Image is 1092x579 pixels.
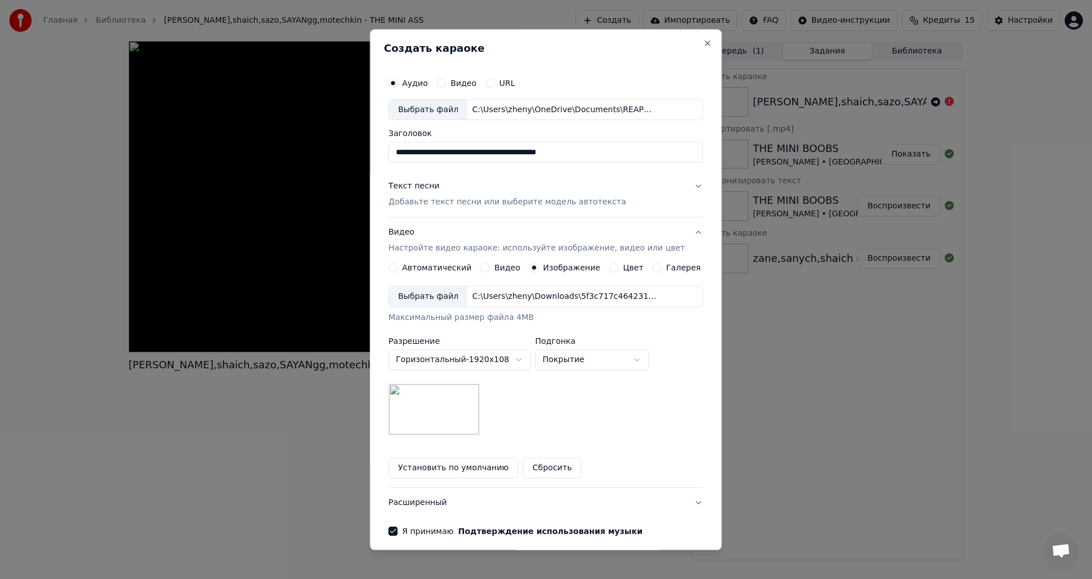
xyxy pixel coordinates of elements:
[623,264,644,272] label: Цвет
[388,172,703,217] button: Текст песниДобавьте текст песни или выберите модель автотекста
[468,104,661,116] div: C:\Users\zheny\OneDrive\Documents\REAPER Media\[PERSON_NAME],shaich,sazo,SAYANgg,motechkin - THE ...
[499,79,515,87] label: URL
[388,130,703,138] label: Заголовок
[388,488,703,518] button: Расширенный
[543,264,601,272] label: Изображение
[389,100,468,120] div: Выбрать файл
[494,264,520,272] label: Видео
[402,79,428,87] label: Аудио
[402,264,471,272] label: Автоматический
[667,264,701,272] label: Галерея
[468,291,661,303] div: C:\Users\zheny\Downloads\5f3c717c464231e53f0a7c79119be5b5.jpg
[389,287,468,307] div: Выбрать файл
[523,458,582,479] button: Сбросить
[388,243,685,254] p: Настройте видео караоке: используйте изображение, видео или цвет
[535,338,649,346] label: Подгонка
[388,313,703,324] div: Максимальный размер файла 4MB
[388,264,703,488] div: ВидеоНастройте видео караоке: используйте изображение, видео или цвет
[384,43,708,54] h2: Создать караоке
[388,181,440,192] div: Текст песни
[388,218,703,264] button: ВидеоНастройте видео караоке: используйте изображение, видео или цвет
[458,528,643,536] button: Я принимаю
[388,197,626,208] p: Добавьте текст песни или выберите модель автотекста
[388,338,531,346] label: Разрешение
[388,227,685,254] div: Видео
[450,79,477,87] label: Видео
[388,458,518,479] button: Установить по умолчанию
[402,528,643,536] label: Я принимаю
